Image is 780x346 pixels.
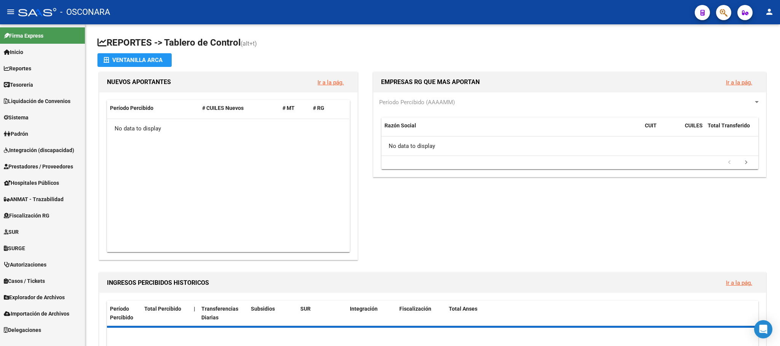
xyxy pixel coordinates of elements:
[107,301,141,326] datatable-header-cell: Período Percibido
[765,7,774,16] mat-icon: person
[381,78,480,86] span: EMPRESAS RG QUE MAS APORTAN
[313,105,324,111] span: # RG
[300,306,311,312] span: SUR
[141,301,191,326] datatable-header-cell: Total Percibido
[107,100,199,116] datatable-header-cell: Período Percibido
[4,179,59,187] span: Hospitales Públicos
[720,276,758,290] button: Ir a la pág.
[107,279,209,286] span: INGRESOS PERCIBIDOS HISTORICOS
[381,136,758,156] div: No data to display
[282,105,295,111] span: # MT
[381,117,642,143] datatable-header-cell: Razón Social
[682,117,705,143] datatable-header-cell: CUILES
[4,81,33,89] span: Tesorería
[4,195,64,203] span: ANMAT - Trazabilidad
[726,279,752,286] a: Ir a la pág.
[4,326,41,334] span: Delegaciones
[4,277,45,285] span: Casos / Tickets
[645,122,657,129] span: CUIT
[739,159,753,167] a: go to next page
[297,301,347,326] datatable-header-cell: SUR
[110,306,133,321] span: Período Percibido
[4,48,23,56] span: Inicio
[708,122,750,129] span: Total Transferido
[311,75,350,89] button: Ir a la pág.
[144,306,181,312] span: Total Percibido
[241,40,257,47] span: (alt+t)
[449,306,477,312] span: Total Anses
[201,306,238,321] span: Transferencias Diarias
[202,105,244,111] span: # CUILES Nuevos
[685,122,703,129] span: CUILES
[191,301,198,326] datatable-header-cell: |
[199,100,280,116] datatable-header-cell: # CUILES Nuevos
[642,117,682,143] datatable-header-cell: CUIT
[4,130,28,138] span: Padrón
[720,75,758,89] button: Ir a la pág.
[4,211,49,220] span: Fiscalización RG
[110,105,153,111] span: Período Percibido
[722,159,737,167] a: go to previous page
[4,162,73,171] span: Prestadores / Proveedores
[4,64,31,73] span: Reportes
[726,79,752,86] a: Ir a la pág.
[107,119,349,138] div: No data to display
[104,53,166,67] div: Ventanilla ARCA
[399,306,431,312] span: Fiscalización
[97,37,768,50] h1: REPORTES -> Tablero de Control
[4,113,29,122] span: Sistema
[4,260,46,269] span: Autorizaciones
[317,79,344,86] a: Ir a la pág.
[4,309,69,318] span: Importación de Archivos
[754,320,772,338] div: Open Intercom Messenger
[4,293,65,302] span: Explorador de Archivos
[194,306,195,312] span: |
[4,228,19,236] span: SUR
[60,4,110,21] span: - OSCONARA
[279,100,310,116] datatable-header-cell: # MT
[4,146,74,154] span: Integración (discapacidad)
[347,301,396,326] datatable-header-cell: Integración
[97,53,172,67] button: Ventanilla ARCA
[4,97,70,105] span: Liquidación de Convenios
[198,301,248,326] datatable-header-cell: Transferencias Diarias
[396,301,446,326] datatable-header-cell: Fiscalización
[4,32,43,40] span: Firma Express
[4,244,25,252] span: SURGE
[6,7,15,16] mat-icon: menu
[446,301,749,326] datatable-header-cell: Total Anses
[379,99,455,106] span: Período Percibido (AAAAMM)
[248,301,297,326] datatable-header-cell: Subsidios
[107,78,171,86] span: NUEVOS APORTANTES
[350,306,378,312] span: Integración
[310,100,340,116] datatable-header-cell: # RG
[251,306,275,312] span: Subsidios
[705,117,758,143] datatable-header-cell: Total Transferido
[384,122,416,129] span: Razón Social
